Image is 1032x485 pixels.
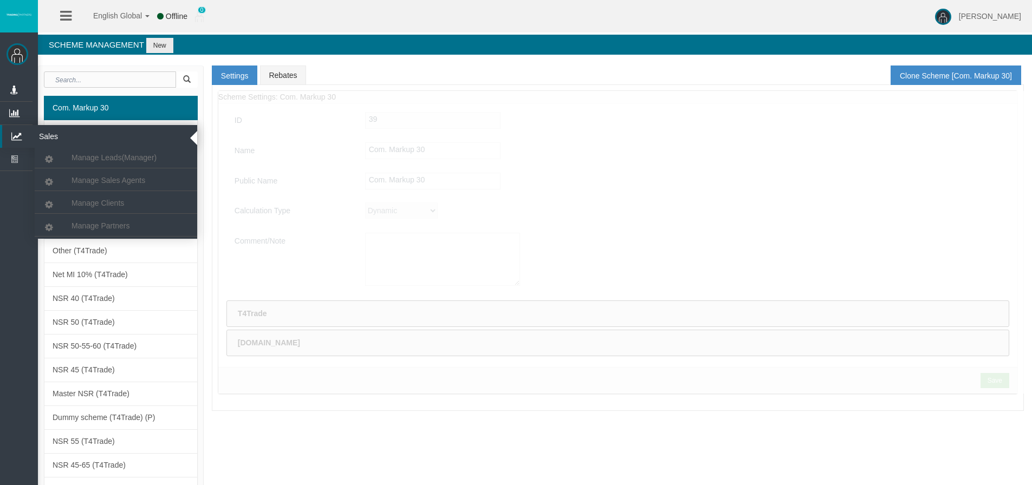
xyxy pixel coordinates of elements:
[79,11,142,20] span: English Global
[53,437,115,445] span: NSR 55 (T4Trade)
[53,318,115,326] span: NSR 50 (T4Trade)
[5,12,33,17] img: logo.svg
[198,6,206,14] span: 0
[53,270,128,279] span: Net MI 10% (T4Trade)
[72,199,124,207] span: Manage Clients
[72,221,129,230] span: Manage Partners
[195,11,204,22] img: user_small.png
[53,365,115,374] span: NSR 45 (T4Trade)
[891,65,1021,85] a: Clone Scheme [Com. Markup 30]
[53,103,108,112] span: Com. Markup 30
[959,12,1021,21] span: [PERSON_NAME]
[212,65,258,85] a: Settings
[53,246,107,255] span: Other (T4Trade)
[53,413,155,422] span: Dummy scheme (T4Trade) (P)
[35,148,197,167] a: Manage Leads(Manager)
[35,193,197,213] a: Manage Clients
[49,40,144,49] span: Scheme Management
[166,12,187,21] span: Offline
[935,9,951,25] img: user-image
[35,171,197,190] a: Manage Sales Agents
[146,38,173,53] button: New
[53,342,137,350] span: NSR 50-55-60 (T4Trade)
[44,71,176,88] input: Search...
[72,176,145,185] span: Manage Sales Agents
[53,294,115,303] span: NSR 40 (T4Trade)
[53,389,129,398] span: Master NSR (T4Trade)
[31,125,137,148] span: Sales
[2,125,197,148] a: Sales
[260,65,306,85] a: Rebates
[53,461,126,469] span: NSR 45-65 (T4Trade)
[35,216,197,235] a: Manage Partners
[72,153,157,162] span: Manage Leads(Manager)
